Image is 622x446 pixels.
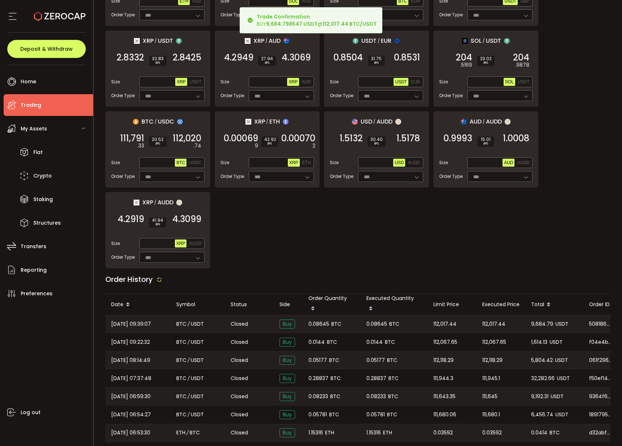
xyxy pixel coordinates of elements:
span: Closed [231,338,248,346]
span: SOL [471,36,482,45]
img: sol_portfolio.png [462,38,468,44]
span: Buy [280,428,295,437]
i: BPS [480,61,492,65]
span: 111,680.1 [482,410,500,419]
span: Transfers [21,241,46,252]
em: 2 [312,142,315,150]
span: 0.8504 [333,54,363,61]
span: 0.05781 [366,410,385,419]
img: aud_portfolio.svg [461,119,467,125]
span: 6,456.74 [531,410,553,419]
span: Order Type [220,173,244,180]
img: xrp_portfolio.png [134,200,139,205]
img: usd_portfolio.svg [352,119,358,125]
button: USDT [188,78,203,86]
span: [DATE] 06:53:30 [111,429,150,437]
span: ETH [383,429,392,437]
i: BPS [261,61,273,65]
span: 112,017.44 [433,320,457,328]
span: USDT [191,374,204,383]
span: XRP [289,79,298,84]
span: USDC [189,160,201,165]
span: My Assets [21,124,47,134]
button: XRP [288,159,300,167]
span: Order History [105,274,153,284]
span: AUDD [517,160,529,165]
span: Closed [231,375,248,382]
span: Fiat [33,147,43,158]
button: XRP [287,78,299,86]
div: Date [105,299,171,311]
span: BTC [190,429,200,437]
img: aud_portfolio.svg [283,38,289,44]
div: Symbol [171,300,225,309]
span: BTC [331,374,341,383]
span: Order Type [111,92,135,99]
span: USDT [158,36,173,45]
button: USDT [516,78,531,86]
em: / [188,320,190,328]
span: Buy [280,338,295,347]
span: Size [439,159,448,166]
img: usdc_portfolio.svg [177,119,183,125]
img: usdt_portfolio.svg [353,38,358,44]
span: BTC [176,160,185,165]
span: USDT [486,36,501,45]
span: Order Type [330,92,353,99]
span: BTC [388,374,399,383]
span: 0.05177 [308,356,327,364]
span: Order Type [220,92,244,99]
span: BTC [176,392,186,401]
span: USD [361,117,372,126]
span: 15.01 [480,137,491,142]
span: 50818683-65be-4b57-be31-165a7f45ce53 [589,320,612,328]
span: [DATE] 09:22:32 [111,338,150,346]
span: 111,645 [482,392,497,401]
em: / [188,338,190,346]
span: 0.8531 [394,54,420,61]
span: 112,067.65 [433,338,457,346]
span: Order Type [330,173,353,180]
span: [DATE] 09:39:07 [111,320,151,328]
div: BUY @ [257,13,377,28]
div: Side [274,300,303,309]
em: / [188,374,190,383]
span: BTC [385,338,395,346]
span: f04e4b02-9745-48bc-b22e-596dc7297082 [589,338,612,346]
button: ETH [301,159,312,167]
span: 0.08233 [308,392,328,401]
em: / [483,118,485,125]
span: USDT [555,320,568,328]
span: Size [220,79,229,85]
span: XRP [142,198,153,207]
span: 0.28837 [308,374,328,383]
span: USDT [191,392,204,401]
span: 4.2919 [118,216,144,223]
button: BTC [175,159,186,167]
span: BTC [330,392,340,401]
span: Order Type [111,173,135,180]
span: 30.40 [370,137,383,142]
span: 0.0144 [308,338,325,346]
span: BTC [176,410,186,419]
div: Chat Widget [536,368,622,446]
span: USDT [395,79,407,84]
span: USDT [191,320,204,328]
img: btc_portfolio.svg [133,119,139,125]
i: BPS [152,222,163,227]
span: Log out [21,407,41,418]
span: [DATE] 06:54:27 [111,410,151,419]
em: / [154,199,156,206]
img: usdt_portfolio.svg [176,38,182,44]
button: EUR [409,78,421,86]
span: 23.02 [480,57,492,61]
span: 4.3069 [282,54,311,61]
i: BPS [370,142,383,146]
button: USD [393,159,405,167]
span: 112,020 [173,135,201,142]
span: 4.2949 [224,54,253,61]
span: XRP [254,117,265,126]
button: XRP [175,78,187,86]
span: USD [395,160,404,165]
span: BTC [142,117,154,126]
